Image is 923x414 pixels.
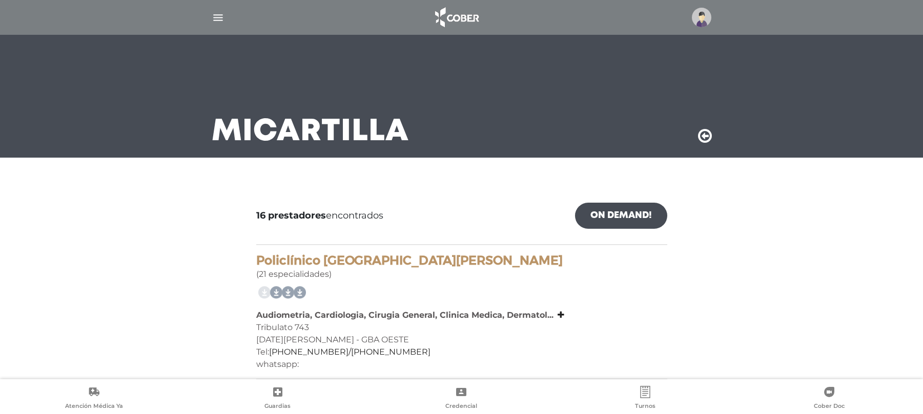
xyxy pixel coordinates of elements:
[256,253,667,268] h4: Policlínico [GEOGRAPHIC_DATA][PERSON_NAME]
[553,386,737,412] a: Turnos
[256,321,667,334] div: Tribulato 743
[256,310,553,320] b: Audiometria, Cardiologia, Cirugia General, Clinica Medica, Dermatol...
[256,334,667,346] div: [DATE][PERSON_NAME] - GBA OESTE
[256,210,326,221] b: 16 prestadores
[814,402,845,411] span: Cober Doc
[2,386,186,412] a: Atención Médica Ya
[264,402,291,411] span: Guardias
[635,402,655,411] span: Turnos
[65,402,123,411] span: Atención Médica Ya
[256,346,667,358] div: Tel:
[186,386,370,412] a: Guardias
[256,358,667,371] div: whatsapp:
[212,119,409,145] h3: Mi Cartilla
[429,5,483,30] img: logo_cober_home-white.png
[692,8,711,27] img: profile-placeholder.svg
[269,347,430,357] a: [PHONE_NUMBER]/[PHONE_NUMBER]
[256,209,383,223] span: encontrados
[737,386,921,412] a: Cober Doc
[575,203,667,229] a: On Demand!
[370,386,553,412] a: Credencial
[445,402,477,411] span: Credencial
[212,11,224,24] img: Cober_menu-lines-white.svg
[256,253,667,280] div: (21 especialidades)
